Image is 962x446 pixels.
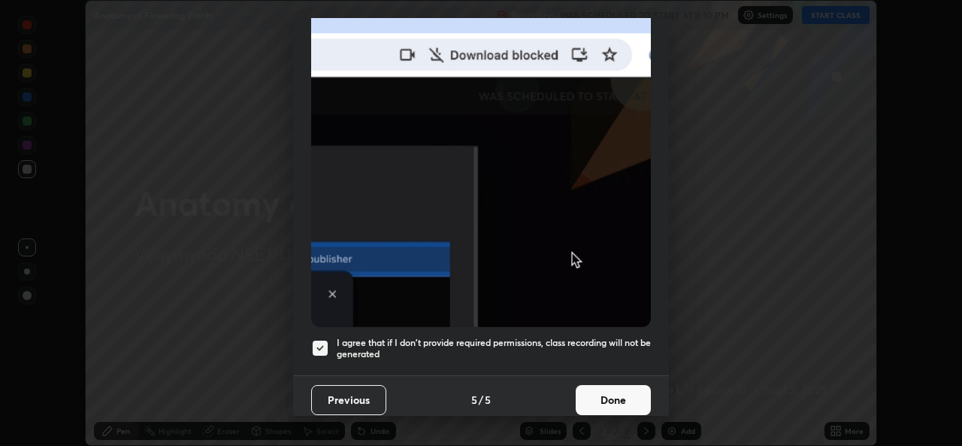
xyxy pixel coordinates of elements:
h4: 5 [485,392,491,408]
h4: 5 [471,392,477,408]
button: Done [576,385,651,415]
button: Previous [311,385,386,415]
h5: I agree that if I don't provide required permissions, class recording will not be generated [337,337,651,360]
h4: / [479,392,483,408]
